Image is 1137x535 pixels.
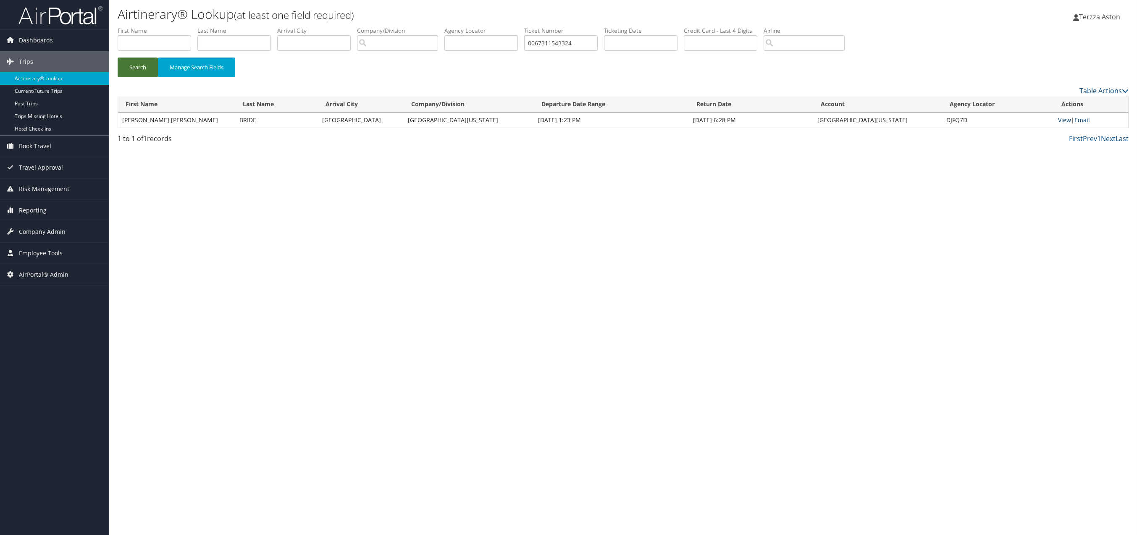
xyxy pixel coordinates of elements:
th: Company/Division [404,96,534,113]
label: Ticket Number [524,26,604,35]
label: Credit Card - Last 4 Digits [684,26,764,35]
th: Arrival City: activate to sort column ascending [318,96,404,113]
span: Risk Management [19,178,69,199]
small: (at least one field required) [234,8,354,22]
th: First Name: activate to sort column ascending [118,96,235,113]
a: Prev [1083,134,1097,143]
span: AirPortal® Admin [19,264,68,285]
th: Departure Date Range: activate to sort column ascending [534,96,689,113]
a: 1 [1097,134,1101,143]
td: [GEOGRAPHIC_DATA] [318,113,404,128]
td: [PERSON_NAME] [PERSON_NAME] [118,113,235,128]
a: Next [1101,134,1116,143]
td: [DATE] 6:28 PM [689,113,813,128]
td: [GEOGRAPHIC_DATA][US_STATE] [404,113,534,128]
span: Travel Approval [19,157,63,178]
a: View [1058,116,1071,124]
span: Employee Tools [19,243,63,264]
td: | [1054,113,1128,128]
label: Arrival City [277,26,357,35]
a: Email [1074,116,1090,124]
span: Book Travel [19,136,51,157]
label: Ticketing Date [604,26,684,35]
a: First [1069,134,1083,143]
div: 1 to 1 of records [118,134,361,148]
th: Agency Locator: activate to sort column ascending [942,96,1054,113]
label: Last Name [197,26,277,35]
th: Return Date: activate to sort column ascending [689,96,813,113]
button: Search [118,58,158,77]
img: airportal-logo.png [18,5,102,25]
label: First Name [118,26,197,35]
button: Manage Search Fields [158,58,235,77]
td: BRIDE [235,113,318,128]
a: Last [1116,134,1129,143]
span: Dashboards [19,30,53,51]
td: [GEOGRAPHIC_DATA][US_STATE] [813,113,942,128]
label: Company/Division [357,26,444,35]
span: 1 [143,134,147,143]
th: Actions [1054,96,1128,113]
span: Trips [19,51,33,72]
label: Agency Locator [444,26,524,35]
td: DJFQ7D [942,113,1054,128]
th: Account: activate to sort column ascending [813,96,942,113]
label: Airline [764,26,851,35]
span: Company Admin [19,221,66,242]
a: Table Actions [1079,86,1129,95]
h1: Airtinerary® Lookup [118,5,792,23]
span: Terzza Aston [1079,12,1120,21]
th: Last Name: activate to sort column ascending [235,96,318,113]
a: Terzza Aston [1073,4,1129,29]
span: Reporting [19,200,47,221]
td: [DATE] 1:23 PM [534,113,689,128]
